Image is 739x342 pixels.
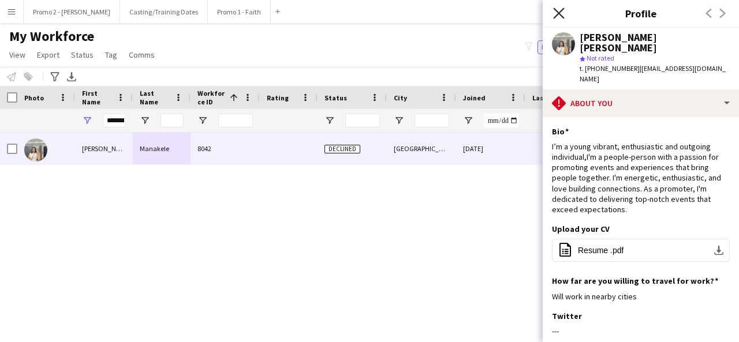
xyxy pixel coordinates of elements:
span: t. [PHONE_NUMBER] [580,64,640,73]
span: Rating [267,93,289,102]
h3: Bio [552,126,569,137]
button: Open Filter Menu [324,115,335,126]
span: Not rated [587,54,614,62]
input: Status Filter Input [345,114,380,127]
h3: How far are you willing to travel for work? [552,276,718,286]
button: Open Filter Menu [197,115,208,126]
button: Open Filter Menu [140,115,150,126]
a: Status [66,47,98,62]
button: Promo 2 - [PERSON_NAME] [24,1,120,23]
button: Everyone11,352 [538,40,599,54]
span: Tag [105,50,117,60]
h3: Upload your CV [552,224,610,234]
span: Last job [532,93,558,102]
div: --- [552,326,730,336]
input: City Filter Input [415,114,449,127]
span: View [9,50,25,60]
img: Mellissa Bridgette Manakele [24,138,47,161]
app-action-btn: Advanced filters [48,70,62,84]
button: Promo 1 - Faith [208,1,271,23]
div: I’m a young vibrant, enthusiastic and outgoing individual,I'm a people-person with a passion for ... [552,141,730,215]
span: Photo [24,93,44,102]
span: Joined [463,93,486,102]
button: Resume .pdf [552,239,730,262]
span: Resume .pdf [578,246,624,255]
input: Last Name Filter Input [161,114,184,127]
div: [PERSON_NAME] [PERSON_NAME] [75,133,133,164]
span: Export [37,50,59,60]
a: Comms [124,47,159,62]
input: Workforce ID Filter Input [218,114,253,127]
div: About you [543,89,739,117]
app-action-btn: Export XLSX [65,70,79,84]
input: Joined Filter Input [484,114,518,127]
button: Open Filter Menu [463,115,473,126]
span: Last Name [140,89,170,106]
span: Comms [129,50,155,60]
a: Tag [100,47,122,62]
span: My Workforce [9,28,94,45]
a: Export [32,47,64,62]
span: First Name [82,89,112,106]
div: [PERSON_NAME] [PERSON_NAME] [580,32,730,53]
h3: Twitter [552,311,582,321]
h3: Profile [543,6,739,21]
a: View [5,47,30,62]
button: Open Filter Menu [394,115,404,126]
span: Status [324,93,347,102]
button: Casting/Training Dates [120,1,208,23]
span: Declined [324,145,360,153]
button: Open Filter Menu [82,115,92,126]
div: Manakele [133,133,191,164]
div: Will work in nearby cities [552,291,730,302]
div: [DATE] [456,133,525,164]
span: | [EMAIL_ADDRESS][DOMAIN_NAME] [580,64,726,83]
span: Workforce ID [197,89,225,106]
span: City [394,93,407,102]
div: [GEOGRAPHIC_DATA] [387,133,456,164]
input: First Name Filter Input [103,114,126,127]
span: Status [71,50,94,60]
div: 8042 [191,133,260,164]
